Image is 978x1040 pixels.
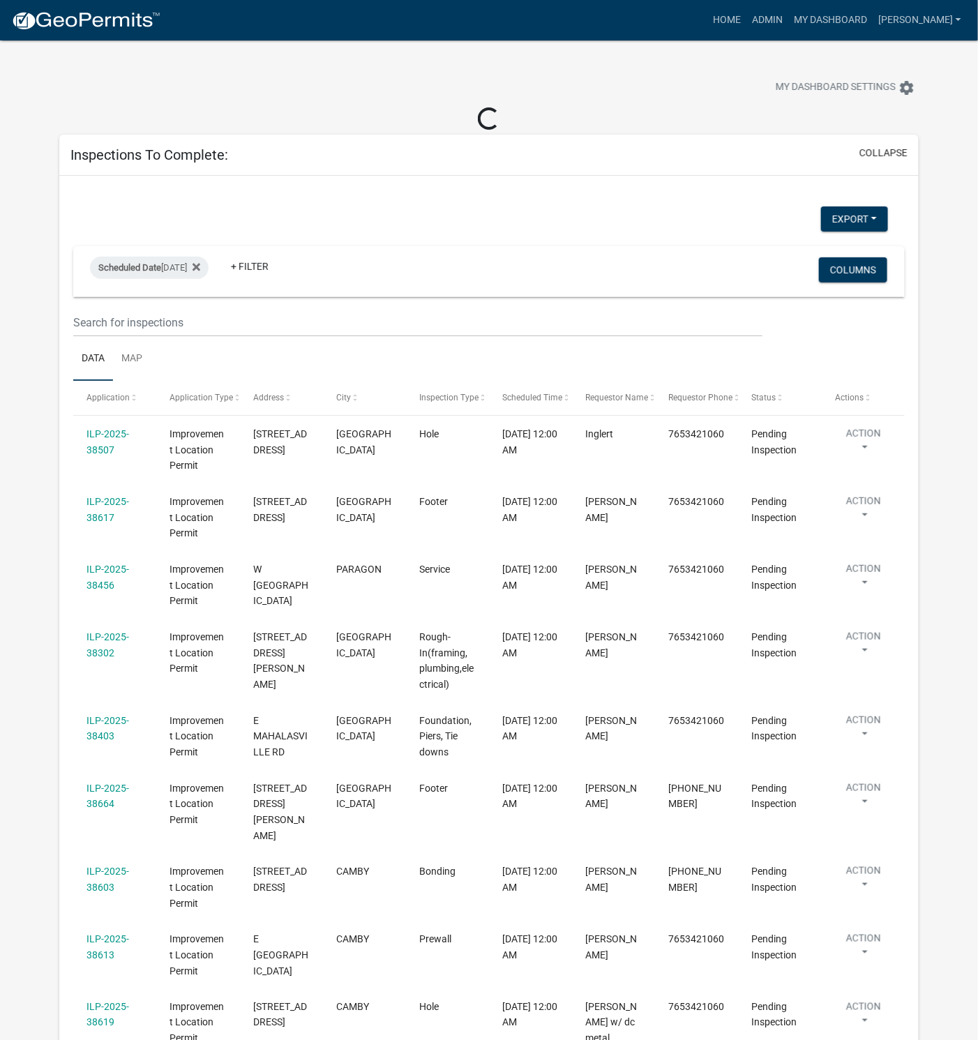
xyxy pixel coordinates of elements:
datatable-header-cell: Requestor Name [572,381,655,414]
a: ILP-2025-38664 [86,783,129,810]
span: Improvement Location Permit [170,783,224,826]
span: MARTINSVILLE [336,496,391,523]
a: Map [113,337,151,382]
span: CAMBY [336,933,369,944]
span: Improvement Location Permit [170,631,224,675]
a: ILP-2025-38617 [86,496,129,523]
a: My Dashboard [788,7,873,33]
span: Requestor Name [585,393,648,402]
span: Scheduled Date [98,262,161,273]
span: Foundation, Piers, Tie downs [419,715,472,758]
datatable-header-cell: Status [739,381,822,414]
a: ILP-2025-38619 [86,1002,129,1029]
span: 7653421060 [669,428,725,439]
span: Pending Inspection [752,715,797,742]
span: 10/15/2025, 12:00 AM [502,866,557,893]
span: My Dashboard Settings [776,80,896,96]
span: 7653421060 [669,631,725,642]
a: ILP-2025-38507 [86,428,129,455]
datatable-header-cell: City [323,381,406,414]
span: 10/15/2025, 12:00 AM [502,564,557,591]
a: Admin [746,7,788,33]
button: Action [835,1000,892,1034]
span: 765-342-1060 [669,866,722,893]
button: Action [835,781,892,815]
span: 8691 E LANDERSDALE RD [253,866,307,893]
button: Action [835,864,892,898]
span: Requestor Phone [669,393,733,402]
span: Angelia [585,564,637,591]
datatable-header-cell: Requestor Phone [655,381,738,414]
button: Action [835,562,892,596]
span: 7653421060 [669,1002,725,1013]
span: MARTINSVILLE [336,783,391,810]
span: Inspection Type [419,393,479,402]
span: City [336,393,351,402]
span: 2651 S GAYLE DR [253,631,307,690]
span: 10/15/2025, 12:00 AM [502,715,557,742]
span: MARTINSVILLE [336,428,391,455]
span: 7653421060 [669,715,725,726]
button: My Dashboard Settingssettings [765,74,926,101]
span: Amanda Brooks [585,866,637,893]
span: 7653421060 [669,564,725,575]
button: Action [835,713,892,748]
span: 2534 FIRE STATION RD [253,496,307,523]
span: Pending Inspection [752,866,797,893]
span: 765-318-6194 [669,783,722,810]
input: Search for inspections [73,308,762,337]
span: Prewall [419,933,451,944]
span: MORGANTOWN [336,631,391,658]
span: E MAHALASVILLE RD [253,715,308,758]
span: MOREY DOYLE [585,631,637,658]
datatable-header-cell: Application [73,381,156,414]
span: MARTINSVILLE [336,715,391,742]
button: Action [835,629,892,664]
i: settings [898,80,915,96]
span: PARAGON [336,564,382,575]
button: collapse [859,146,908,160]
span: Address [253,393,284,402]
span: Hole [419,428,439,439]
span: Pending Inspection [752,783,797,810]
span: Improvement Location Permit [170,496,224,539]
span: CAMBY [336,1002,369,1013]
datatable-header-cell: Application Type [156,381,239,414]
span: 10/15/2025, 12:00 AM [502,933,557,960]
span: Application Type [170,393,233,402]
span: Footer [419,783,448,794]
span: Richard Allison [585,933,637,960]
button: Action [835,931,892,966]
button: Action [835,494,892,529]
span: 1102 S TERESA DR [253,783,307,841]
span: Elliott Burkett [585,783,637,810]
span: Pending Inspection [752,428,797,455]
span: Inglert [585,428,613,439]
datatable-header-cell: Scheduled Time [489,381,572,414]
span: 10/15/2025, 12:00 AM [502,631,557,658]
datatable-header-cell: Inspection Type [406,381,489,414]
datatable-header-cell: Actions [822,381,905,414]
button: Action [835,426,892,461]
span: Footer [419,496,448,507]
span: Pending Inspection [752,933,797,960]
span: Improvement Location Permit [170,428,224,472]
span: Status [752,393,776,402]
a: Data [73,337,113,382]
span: Application [86,393,130,402]
span: 10/15/2025, 12:00 AM [502,428,557,455]
span: Service [419,564,450,575]
span: W SOUTH ST [253,564,308,607]
span: Improvement Location Permit [170,564,224,607]
a: ILP-2025-38456 [86,564,129,591]
span: EARL [585,715,637,742]
span: John Hutslar [585,496,637,523]
span: 10/15/2025, 12:00 AM [502,496,557,523]
a: ILP-2025-38603 [86,866,129,893]
span: Pending Inspection [752,564,797,591]
datatable-header-cell: Address [239,381,322,414]
h5: Inspections To Complete: [70,146,228,163]
span: Bonding [419,866,456,877]
span: Improvement Location Permit [170,933,224,977]
span: Improvement Location Permit [170,866,224,909]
